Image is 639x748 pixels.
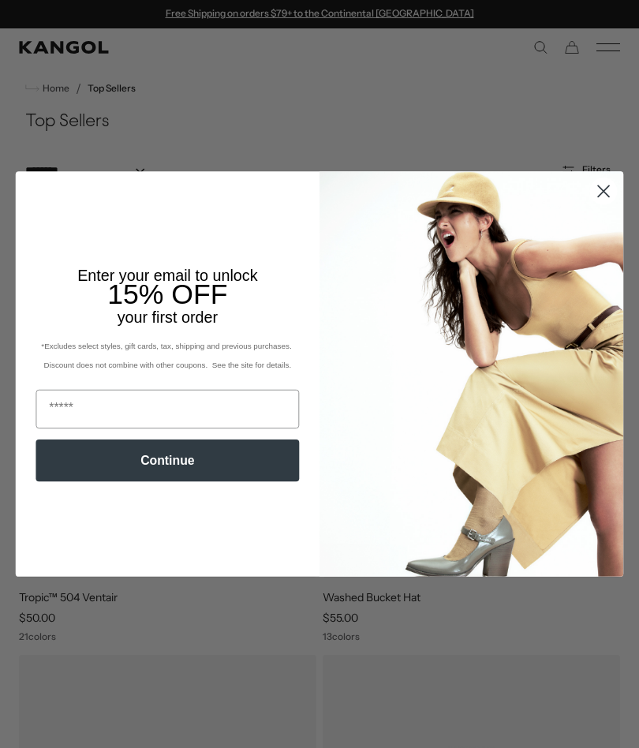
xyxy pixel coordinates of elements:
span: Enter your email to unlock [77,267,257,284]
span: your first order [118,309,218,326]
input: Email [35,389,299,428]
span: *Excludes select styles, gift cards, tax, shipping and previous purchases. Discount does not comb... [41,342,293,369]
img: 93be19ad-e773-4382-80b9-c9d740c9197f.jpeg [319,171,623,577]
span: 15% OFF [107,278,227,310]
button: Continue [35,439,299,481]
button: Close dialog [590,178,618,205]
